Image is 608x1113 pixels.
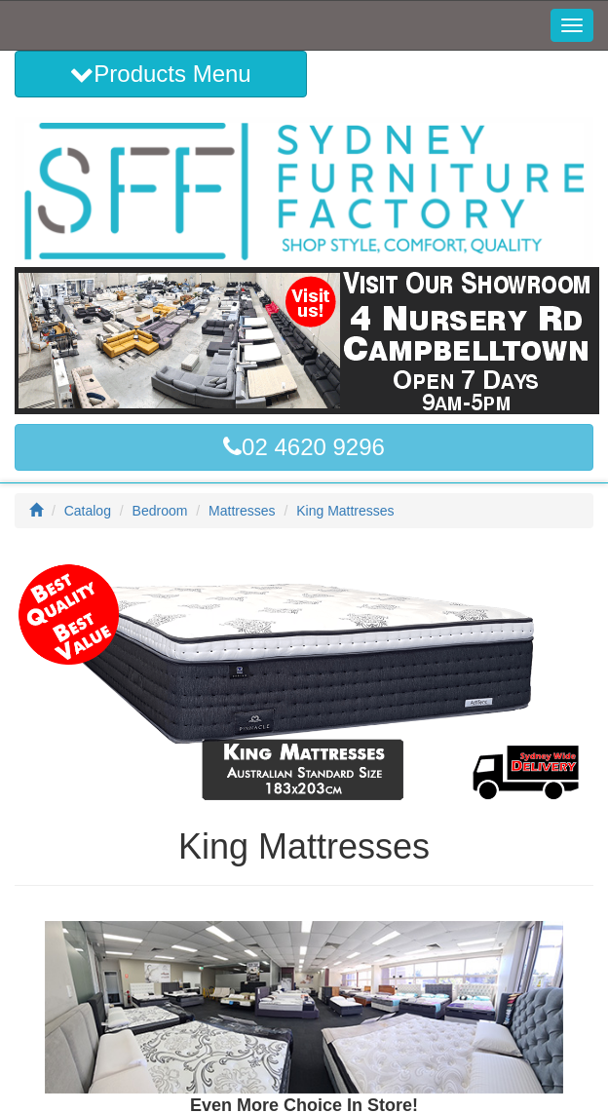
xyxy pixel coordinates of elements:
[15,557,593,808] img: King Mattresses
[45,921,563,1094] img: Showroom
[15,424,593,471] a: 02 4620 9296
[133,503,188,518] a: Bedroom
[15,827,593,866] h1: King Mattresses
[15,117,593,266] img: Sydney Furniture Factory
[64,503,111,518] a: Catalog
[209,503,275,518] a: Mattresses
[15,51,307,97] button: Products Menu
[296,503,394,518] a: King Mattresses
